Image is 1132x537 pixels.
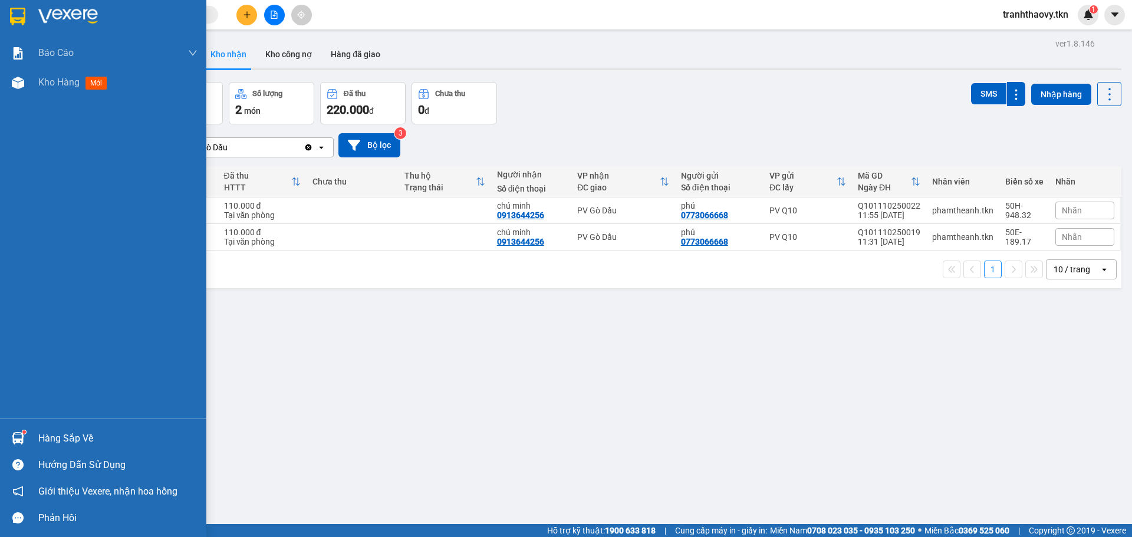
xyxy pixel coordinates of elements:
div: phú [681,201,758,210]
button: 1 [984,261,1002,278]
button: Chưa thu0đ [412,82,497,124]
div: PV Q10 [769,206,846,215]
button: Hàng đã giao [321,40,390,68]
span: Nhãn [1062,206,1082,215]
div: 0773066668 [681,237,728,246]
button: aim [291,5,312,25]
div: chú minh [497,201,566,210]
div: ver 1.8.146 [1055,37,1095,50]
div: HTTT [224,183,291,192]
span: plus [243,11,251,19]
span: Giới thiệu Vexere, nhận hoa hồng [38,484,177,499]
div: Đã thu [224,171,291,180]
div: 11:55 [DATE] [858,210,920,220]
span: đ [369,106,374,116]
th: Toggle SortBy [571,166,674,197]
div: Nhãn [1055,177,1114,186]
div: Đã thu [344,90,366,98]
div: 50E-189.17 [1005,228,1044,246]
div: Trạng thái [404,183,475,192]
svg: Clear value [304,143,313,152]
img: logo-vxr [10,8,25,25]
div: Thu hộ [404,171,475,180]
img: warehouse-icon [12,432,24,444]
span: mới [85,77,107,90]
span: tranhthaovy.tkn [993,7,1078,22]
div: 0913644256 [497,210,544,220]
th: Toggle SortBy [218,166,307,197]
img: icon-new-feature [1083,9,1094,20]
div: 11:31 [DATE] [858,237,920,246]
div: ĐC giao [577,183,659,192]
span: file-add [270,11,278,19]
div: VP nhận [577,171,659,180]
div: phú [681,228,758,237]
div: 110.000 đ [224,228,301,237]
div: Người nhận [497,170,566,179]
strong: 1900 633 818 [605,526,656,535]
div: Số điện thoại [497,184,566,193]
div: Chưa thu [312,177,393,186]
span: Hỗ trợ kỹ thuật: [547,524,656,537]
span: Miền Bắc [924,524,1009,537]
div: Mã GD [858,171,911,180]
div: Biển số xe [1005,177,1044,186]
div: Số điện thoại [681,183,758,192]
th: Toggle SortBy [399,166,491,197]
th: Toggle SortBy [764,166,852,197]
span: 0 [418,103,424,117]
svg: open [1100,265,1109,274]
div: Hướng dẫn sử dụng [38,456,198,474]
span: | [1018,524,1020,537]
span: Báo cáo [38,45,74,60]
div: Nhân viên [932,177,993,186]
span: message [12,512,24,523]
img: solution-icon [12,47,24,60]
span: đ [424,106,429,116]
span: 220.000 [327,103,369,117]
sup: 1 [22,430,26,434]
sup: 3 [394,127,406,139]
th: Toggle SortBy [852,166,926,197]
div: PV Gò Dầu [577,206,669,215]
div: phamtheanh.tkn [932,206,993,215]
span: ⚪️ [918,528,922,533]
span: | [664,524,666,537]
sup: 1 [1090,5,1098,14]
span: caret-down [1110,9,1120,20]
span: 1 [1091,5,1095,14]
button: Bộ lọc [338,133,400,157]
div: Tại văn phòng [224,237,301,246]
div: Phản hồi [38,509,198,527]
div: Hàng sắp về [38,430,198,447]
button: Đã thu220.000đ [320,82,406,124]
button: Nhập hàng [1031,84,1091,105]
div: Chưa thu [435,90,465,98]
div: Tại văn phòng [224,210,301,220]
span: question-circle [12,459,24,470]
div: phamtheanh.tkn [932,232,993,242]
div: 0773066668 [681,210,728,220]
div: PV Gò Dầu [577,232,669,242]
span: aim [297,11,305,19]
div: chú minh [497,228,566,237]
span: 2 [235,103,242,117]
div: Số lượng [252,90,282,98]
div: Q101110250022 [858,201,920,210]
button: file-add [264,5,285,25]
div: 0913644256 [497,237,544,246]
div: 110.000 đ [224,201,301,210]
img: warehouse-icon [12,77,24,89]
div: PV Gò Dầu [188,141,228,153]
div: ĐC lấy [769,183,837,192]
button: Kho nhận [201,40,256,68]
svg: open [317,143,326,152]
span: copyright [1067,526,1075,535]
button: plus [236,5,257,25]
strong: 0708 023 035 - 0935 103 250 [807,526,915,535]
div: Người gửi [681,171,758,180]
span: down [188,48,198,58]
button: Kho công nợ [256,40,321,68]
span: món [244,106,261,116]
input: Selected PV Gò Dầu. [229,141,230,153]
